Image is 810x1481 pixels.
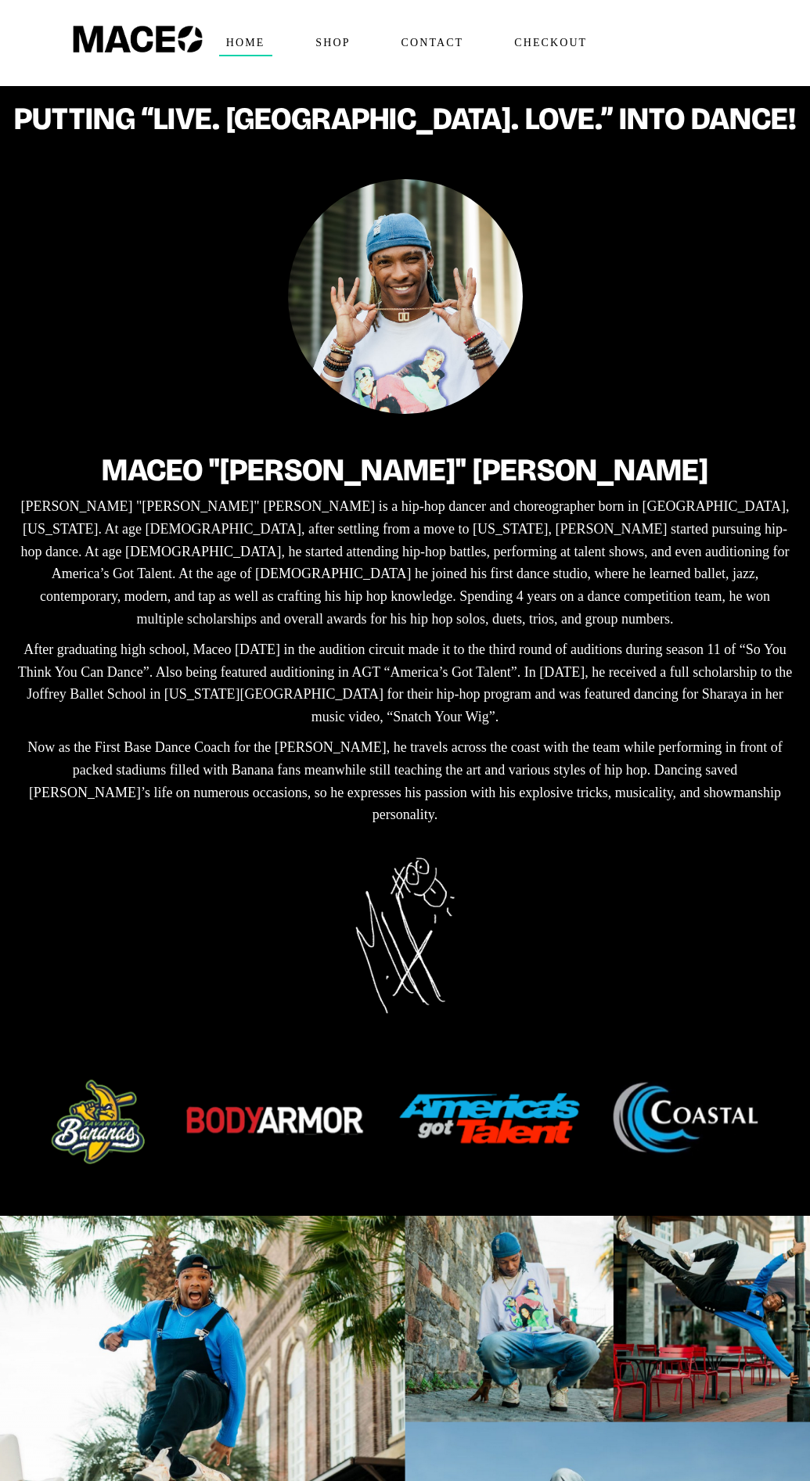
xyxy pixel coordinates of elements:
[394,31,470,56] span: Contact
[507,31,593,56] span: Checkout
[219,31,272,56] span: Home
[16,453,794,487] h2: Maceo "[PERSON_NAME]" [PERSON_NAME]
[16,736,794,826] p: Now as the First Base Dance Coach for the [PERSON_NAME], he travels across the coast with the tea...
[16,495,794,631] p: [PERSON_NAME] "[PERSON_NAME]" [PERSON_NAME] is a hip-hop dancer and choreographer born in [GEOGRA...
[308,31,356,56] span: Shop
[288,179,523,414] img: Maceo Harrison
[16,638,794,728] p: After graduating high school, Maceo [DATE] in the audition circuit made it to the third round of ...
[34,1077,777,1168] img: brands_maceo
[355,857,455,1014] img: Maceo Harrison Signature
